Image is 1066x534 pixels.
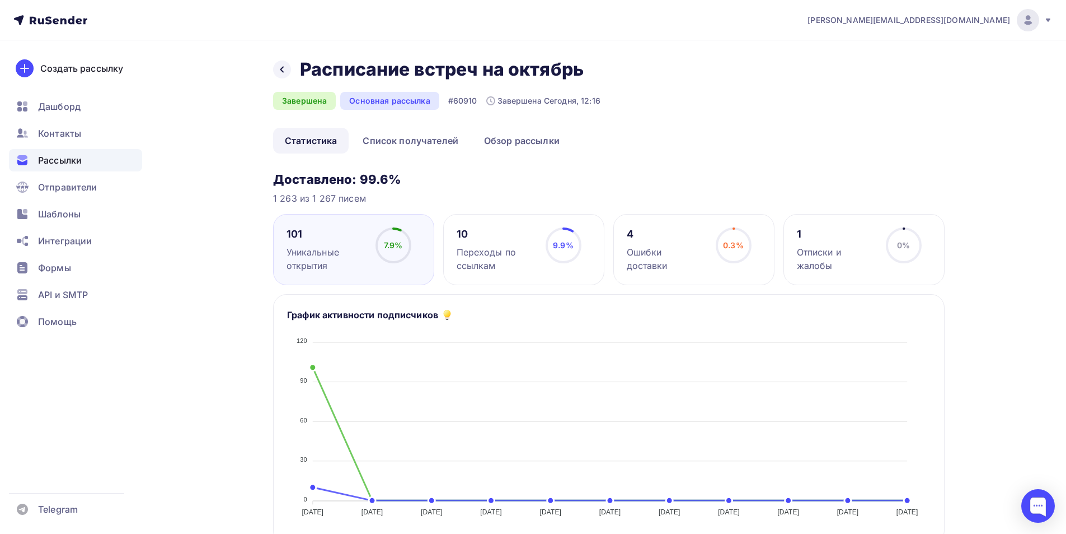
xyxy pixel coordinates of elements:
[273,171,945,187] h3: Доставлено: 99.6%
[384,240,403,250] span: 7.9%
[777,509,799,517] tspan: [DATE]
[300,417,307,424] tspan: 60
[448,95,477,106] div: #60910
[9,122,142,145] a: Контакты
[38,288,88,301] span: API и SMTP
[9,95,142,118] a: Дашборд
[486,95,600,106] div: Завершена Сегодня, 12:16
[340,92,439,110] div: Основная рассылка
[807,9,1053,31] a: [PERSON_NAME][EMAIL_ADDRESS][DOMAIN_NAME]
[9,203,142,225] a: Шаблоны
[273,192,945,205] div: 1 263 из 1 267 писем
[300,456,307,463] tspan: 30
[9,149,142,171] a: Рассылки
[287,227,365,241] div: 101
[457,245,536,272] div: Переходы по ссылкам
[837,509,859,517] tspan: [DATE]
[38,207,81,221] span: Шаблоны
[287,245,365,272] div: Уникальные открытия
[38,503,78,516] span: Telegram
[300,58,584,81] h2: Расписание встреч на октябрь
[38,234,92,248] span: Интеграции
[480,509,502,517] tspan: [DATE]
[539,509,561,517] tspan: [DATE]
[599,509,621,517] tspan: [DATE]
[9,257,142,279] a: Формы
[797,245,876,272] div: Отписки и жалобы
[797,227,876,241] div: 1
[287,308,438,322] h5: График активности подписчиков
[38,127,81,140] span: Контакты
[627,227,706,241] div: 4
[38,154,82,167] span: Рассылки
[627,245,706,272] div: Ошибки доставки
[807,15,1010,26] span: [PERSON_NAME][EMAIL_ADDRESS][DOMAIN_NAME]
[273,128,349,154] a: Статистика
[300,377,307,384] tspan: 90
[38,261,71,275] span: Формы
[273,92,336,110] div: Завершена
[38,100,81,113] span: Дашборд
[38,180,97,194] span: Отправители
[553,240,574,250] span: 9.9%
[723,240,744,250] span: 0.3%
[304,496,307,503] tspan: 0
[302,509,323,517] tspan: [DATE]
[351,128,470,154] a: Список получателей
[457,227,536,241] div: 10
[40,62,123,75] div: Создать рассылку
[421,509,443,517] tspan: [DATE]
[659,509,680,517] tspan: [DATE]
[9,176,142,198] a: Отправители
[38,315,77,328] span: Помощь
[472,128,571,154] a: Обзор рассылки
[297,338,307,345] tspan: 120
[896,509,918,517] tspan: [DATE]
[897,240,910,250] span: 0%
[361,509,383,517] tspan: [DATE]
[718,509,740,517] tspan: [DATE]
